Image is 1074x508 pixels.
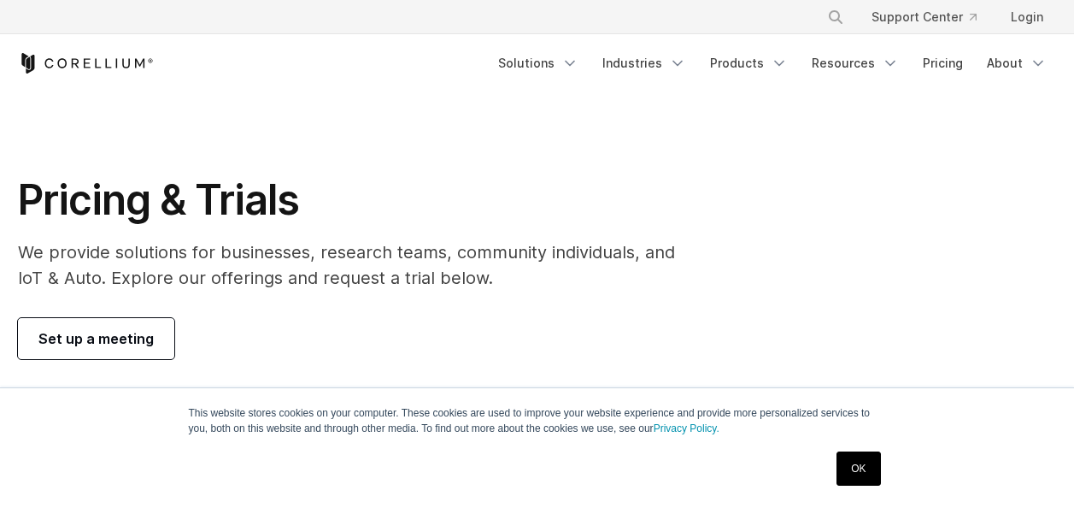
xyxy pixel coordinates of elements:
[592,48,696,79] a: Industries
[654,422,719,434] a: Privacy Policy.
[913,48,973,79] a: Pricing
[18,318,174,359] a: Set up a meeting
[488,48,1057,79] div: Navigation Menu
[18,239,699,291] p: We provide solutions for businesses, research teams, community individuals, and IoT & Auto. Explo...
[836,452,880,486] a: OK
[18,174,699,226] h1: Pricing & Trials
[858,2,990,32] a: Support Center
[700,48,798,79] a: Products
[820,2,851,32] button: Search
[18,53,154,74] a: Corellium Home
[189,405,886,436] p: This website stores cookies on your computer. These cookies are used to improve your website expe...
[38,328,154,349] span: Set up a meeting
[801,48,909,79] a: Resources
[997,2,1057,32] a: Login
[488,48,589,79] a: Solutions
[977,48,1057,79] a: About
[807,2,1057,32] div: Navigation Menu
